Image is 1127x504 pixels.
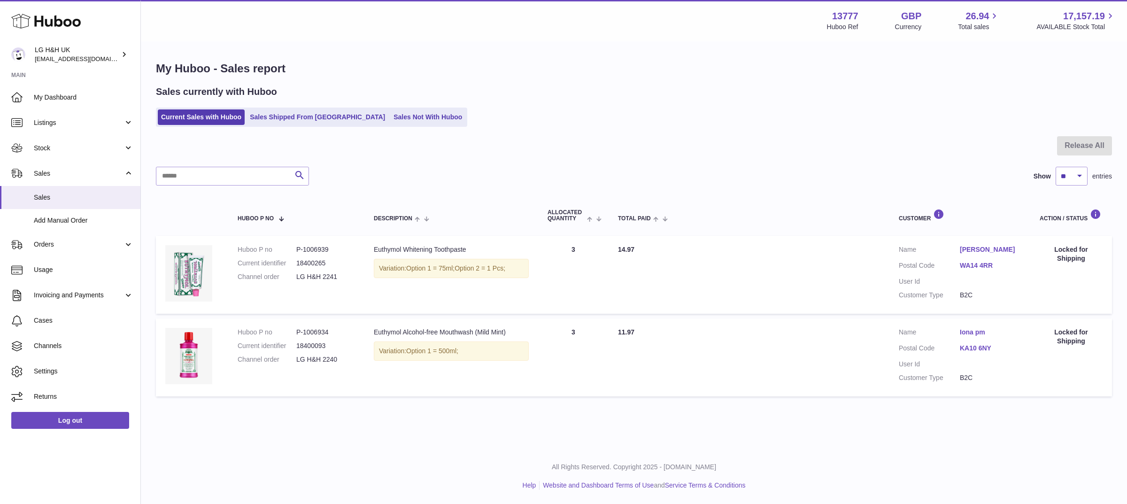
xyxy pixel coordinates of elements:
[35,55,138,62] span: [EMAIL_ADDRESS][DOMAIN_NAME]
[899,291,960,300] dt: Customer Type
[899,261,960,272] dt: Postal Code
[158,109,245,125] a: Current Sales with Huboo
[34,316,133,325] span: Cases
[148,463,1119,472] p: All Rights Reserved. Copyright 2025 - [DOMAIN_NAME]
[960,328,1021,337] a: Iona pm
[165,245,212,302] img: whitening-toothpaste.webp
[899,209,1021,222] div: Customer
[1040,245,1103,263] div: Locked for Shipping
[540,481,745,490] li: and
[901,10,921,23] strong: GBP
[238,355,296,364] dt: Channel order
[34,193,133,202] span: Sales
[11,412,129,429] a: Log out
[374,245,529,254] div: Euthymol Whitening Toothpaste
[899,328,960,339] dt: Name
[238,272,296,281] dt: Channel order
[296,328,355,337] dd: P-1006934
[665,481,746,489] a: Service Terms & Conditions
[34,291,124,300] span: Invoicing and Payments
[899,373,960,382] dt: Customer Type
[34,367,133,376] span: Settings
[34,392,133,401] span: Returns
[34,216,133,225] span: Add Manual Order
[1036,10,1116,31] a: 17,157.19 AVAILABLE Stock Total
[238,328,296,337] dt: Huboo P no
[543,481,654,489] a: Website and Dashboard Terms of Use
[156,85,277,98] h2: Sales currently with Huboo
[618,246,634,253] span: 14.97
[34,93,133,102] span: My Dashboard
[899,277,960,286] dt: User Id
[538,318,609,396] td: 3
[406,347,458,355] span: Option 1 = 500ml;
[895,23,922,31] div: Currency
[34,265,133,274] span: Usage
[374,259,529,278] div: Variation:
[618,216,651,222] span: Total paid
[965,10,989,23] span: 26.94
[296,355,355,364] dd: LG H&H 2240
[1092,172,1112,181] span: entries
[296,341,355,350] dd: 18400093
[832,10,858,23] strong: 13777
[165,328,212,384] img: Euthymol_Alcohol_Free_Mild_Mint_Mouthwash_500ml.webp
[899,245,960,256] dt: Name
[960,291,1021,300] dd: B2C
[960,261,1021,270] a: WA14 4RR
[538,236,609,314] td: 3
[548,209,585,222] span: ALLOCATED Quantity
[1036,23,1116,31] span: AVAILABLE Stock Total
[238,259,296,268] dt: Current identifier
[156,61,1112,76] h1: My Huboo - Sales report
[296,272,355,281] dd: LG H&H 2241
[247,109,388,125] a: Sales Shipped From [GEOGRAPHIC_DATA]
[899,360,960,369] dt: User Id
[406,264,455,272] span: Option 1 = 75ml;
[827,23,858,31] div: Huboo Ref
[1034,172,1051,181] label: Show
[34,169,124,178] span: Sales
[11,47,25,62] img: veechen@lghnh.co.uk
[34,240,124,249] span: Orders
[390,109,465,125] a: Sales Not With Huboo
[374,328,529,337] div: Euthymol Alcohol-free Mouthwash (Mild Mint)
[960,344,1021,353] a: KA10 6NY
[958,10,1000,31] a: 26.94 Total sales
[1040,209,1103,222] div: Action / Status
[35,46,119,63] div: LG H&H UK
[34,144,124,153] span: Stock
[238,216,274,222] span: Huboo P no
[960,245,1021,254] a: [PERSON_NAME]
[374,341,529,361] div: Variation:
[34,118,124,127] span: Listings
[958,23,1000,31] span: Total sales
[238,245,296,254] dt: Huboo P no
[296,245,355,254] dd: P-1006939
[1040,328,1103,346] div: Locked for Shipping
[523,481,536,489] a: Help
[1063,10,1105,23] span: 17,157.19
[960,373,1021,382] dd: B2C
[296,259,355,268] dd: 18400265
[34,341,133,350] span: Channels
[238,341,296,350] dt: Current identifier
[455,264,505,272] span: Option 2 = 1 Pcs;
[618,328,634,336] span: 11.97
[374,216,412,222] span: Description
[899,344,960,355] dt: Postal Code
